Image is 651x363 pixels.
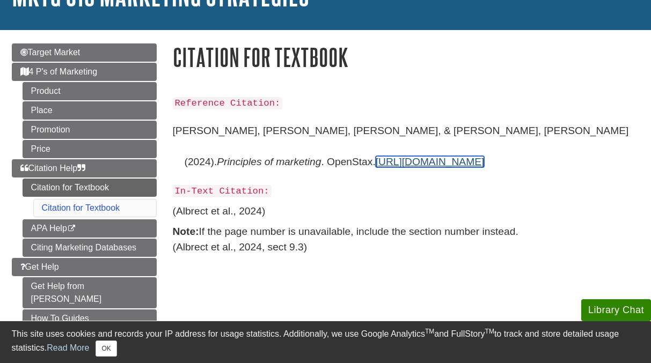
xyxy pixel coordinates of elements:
[42,203,120,212] a: Citation for Textbook
[23,140,157,158] a: Price
[23,219,157,238] a: APA Help
[20,164,86,173] span: Citation Help
[23,179,157,197] a: Citation for Textbook
[12,43,157,328] div: Guide Page Menu
[12,63,157,81] a: 4 P's of Marketing
[485,328,494,335] sup: TM
[173,226,199,237] strong: Note:
[23,82,157,100] a: Product
[581,299,651,321] button: Library Chat
[12,159,157,177] a: Citation Help
[23,277,157,308] a: Get Help from [PERSON_NAME]
[173,43,640,71] h1: Citation for Textbook
[96,340,116,357] button: Close
[425,328,434,335] sup: TM
[12,43,157,62] a: Target Market
[12,258,157,276] a: Get Help
[217,156,321,167] i: Principles of marketing
[20,67,98,76] span: 4 P's of Marketing
[67,225,76,232] i: This link opens in a new window
[23,121,157,139] a: Promotion
[20,48,81,57] span: Target Market
[173,224,640,255] p: If the page number is unavailable, include the section number instead. (Albrect et al., 2024, sec...
[173,204,640,219] p: (Albrect et al., 2024)
[12,328,640,357] div: This site uses cookies and records your IP address for usage statistics. Additionally, we use Goo...
[173,97,283,109] code: Reference Citation:
[23,239,157,257] a: Citing Marketing Databases
[23,101,157,120] a: Place
[20,262,59,271] span: Get Help
[376,156,485,167] a: [URL][DOMAIN_NAME]
[173,115,640,177] p: [PERSON_NAME], [PERSON_NAME], [PERSON_NAME], & [PERSON_NAME], [PERSON_NAME] (2024). . OpenStax.
[173,185,272,197] code: In-Text Citation:
[47,343,89,352] a: Read More
[23,309,157,328] a: How To Guides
